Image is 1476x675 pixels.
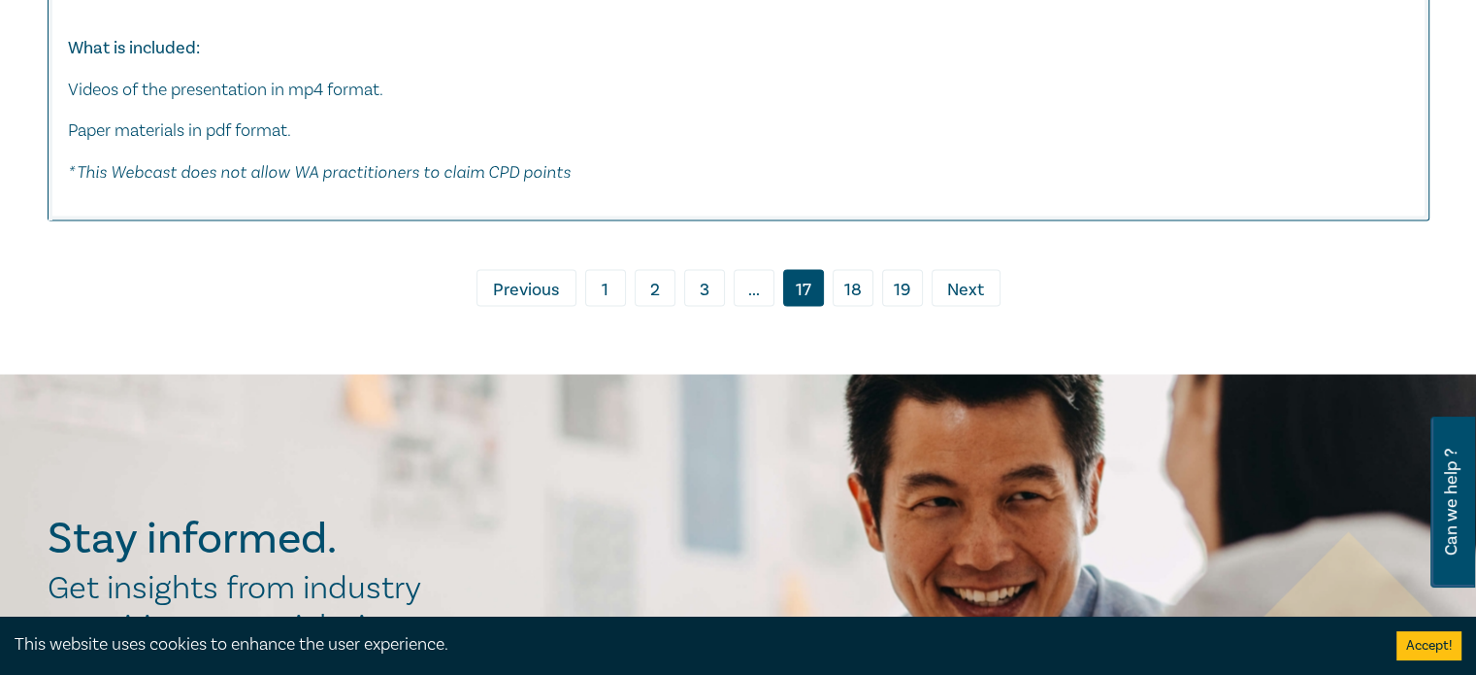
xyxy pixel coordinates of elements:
[68,37,200,59] strong: What is included:
[476,269,576,306] a: Previous
[635,269,675,306] a: 2
[68,118,1409,143] p: Paper materials in pdf format.
[734,269,774,306] span: ...
[68,77,1409,102] p: Videos of the presentation in mp4 format.
[15,632,1367,658] div: This website uses cookies to enhance the user experience.
[1396,631,1461,660] button: Accept cookies
[48,513,506,563] h2: Stay informed.
[585,269,626,306] a: 1
[947,277,984,302] span: Next
[783,269,824,306] a: 17
[833,269,873,306] a: 18
[684,269,725,306] a: 3
[1442,428,1460,576] span: Can we help ?
[68,160,571,181] em: * This Webcast does not allow WA practitioners to claim CPD points
[882,269,923,306] a: 19
[932,269,1000,306] a: Next
[493,277,559,302] span: Previous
